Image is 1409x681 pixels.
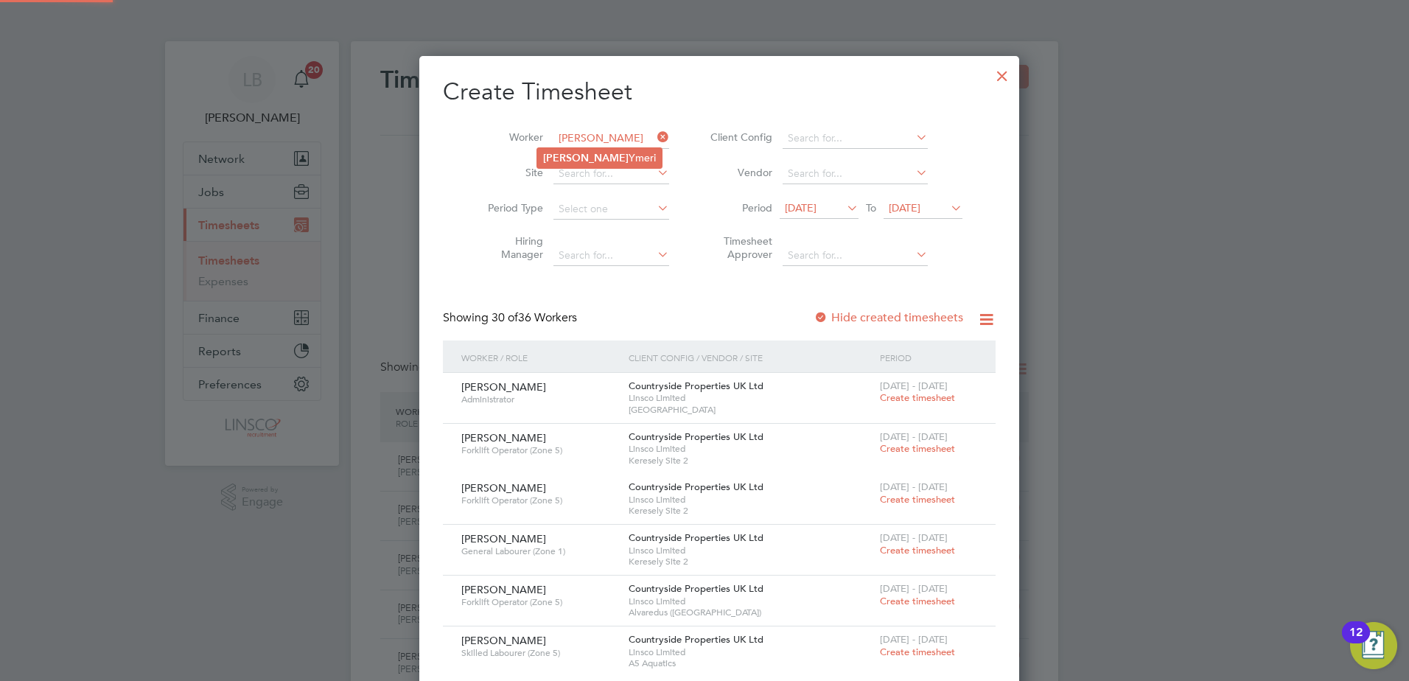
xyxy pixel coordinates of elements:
span: Forklift Operator (Zone 5) [461,495,618,506]
h2: Create Timesheet [443,77,996,108]
b: [PERSON_NAME] [543,152,629,164]
input: Search for... [553,245,669,266]
span: Administrator [461,394,618,405]
span: Create timesheet [880,595,955,607]
label: Client Config [706,130,772,144]
span: Linsco Limited [629,646,873,658]
span: Keresely Site 2 [629,505,873,517]
input: Search for... [553,164,669,184]
span: Keresely Site 2 [629,556,873,567]
span: Create timesheet [880,391,955,404]
div: Client Config / Vendor / Site [625,340,876,374]
li: Ymeri [537,148,662,168]
input: Search for... [783,128,928,149]
span: [PERSON_NAME] [461,532,546,545]
span: Countryside Properties UK Ltd [629,582,763,595]
div: 12 [1349,632,1363,652]
span: Countryside Properties UK Ltd [629,531,763,544]
div: Worker / Role [458,340,625,374]
span: General Labourer (Zone 1) [461,545,618,557]
span: [DATE] [889,201,920,214]
span: [PERSON_NAME] [461,481,546,495]
span: [GEOGRAPHIC_DATA] [629,404,873,416]
span: Linsco Limited [629,596,873,607]
span: [DATE] [785,201,817,214]
span: Linsco Limited [629,545,873,556]
span: [DATE] - [DATE] [880,582,948,595]
span: Countryside Properties UK Ltd [629,430,763,443]
span: [PERSON_NAME] [461,583,546,596]
label: Site [477,166,543,179]
span: Countryside Properties UK Ltd [629,481,763,493]
span: Linsco Limited [629,392,873,404]
label: Hiring Manager [477,234,543,261]
span: [DATE] - [DATE] [880,481,948,493]
input: Select one [553,199,669,220]
label: Period Type [477,201,543,214]
div: Showing [443,310,580,326]
span: Alvaredus ([GEOGRAPHIC_DATA]) [629,607,873,618]
span: Linsco Limited [629,443,873,455]
span: Linsco Limited [629,494,873,506]
span: Skilled Labourer (Zone 5) [461,647,618,659]
input: Search for... [783,164,928,184]
span: [PERSON_NAME] [461,634,546,647]
span: Create timesheet [880,442,955,455]
span: [PERSON_NAME] [461,431,546,444]
label: Period [706,201,772,214]
span: Create timesheet [880,646,955,658]
input: Search for... [783,245,928,266]
span: 36 Workers [492,310,577,325]
button: Open Resource Center, 12 new notifications [1350,622,1397,669]
span: To [861,198,881,217]
span: [DATE] - [DATE] [880,380,948,392]
span: [DATE] - [DATE] [880,531,948,544]
label: Vendor [706,166,772,179]
span: Keresely Site 2 [629,455,873,467]
span: Create timesheet [880,493,955,506]
label: Timesheet Approver [706,234,772,261]
input: Search for... [553,128,669,149]
span: Countryside Properties UK Ltd [629,633,763,646]
span: [DATE] - [DATE] [880,633,948,646]
span: 30 of [492,310,518,325]
span: Create timesheet [880,544,955,556]
span: [DATE] - [DATE] [880,430,948,443]
span: Forklift Operator (Zone 5) [461,596,618,608]
span: Countryside Properties UK Ltd [629,380,763,392]
label: Hide created timesheets [814,310,963,325]
div: Period [876,340,981,374]
span: [PERSON_NAME] [461,380,546,394]
span: Forklift Operator (Zone 5) [461,444,618,456]
span: A5 Aquatics [629,657,873,669]
label: Worker [477,130,543,144]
